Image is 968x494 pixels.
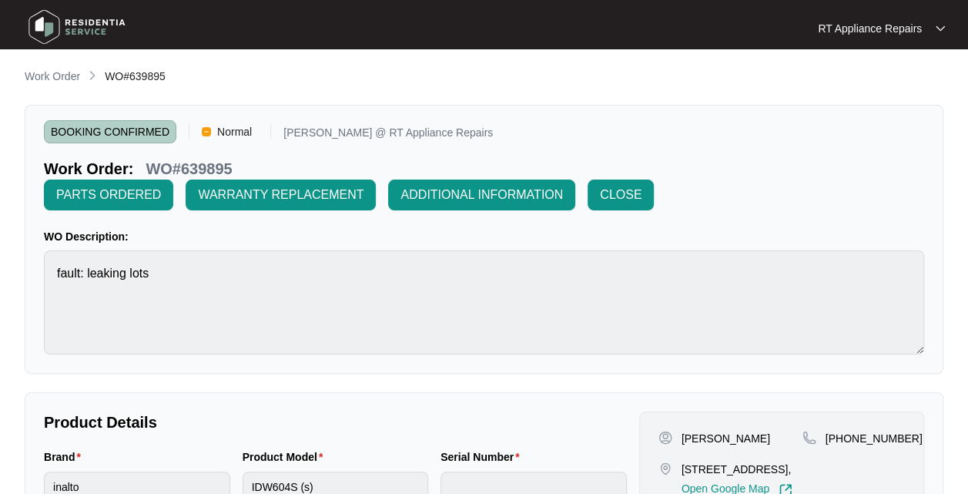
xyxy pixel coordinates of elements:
img: Vercel Logo [202,127,211,136]
button: WARRANTY REPLACEMENT [186,180,376,210]
img: map-pin [658,462,672,476]
p: Product Details [44,412,627,433]
img: chevron-right [86,69,99,82]
p: Work Order [25,69,80,84]
p: RT Appliance Repairs [818,21,922,36]
button: PARTS ORDERED [44,180,173,210]
p: WO#639895 [146,158,232,180]
img: dropdown arrow [936,25,945,32]
p: WO Description: [44,229,924,244]
p: [PERSON_NAME] @ RT Appliance Repairs [283,127,493,143]
button: ADDITIONAL INFORMATION [388,180,575,210]
span: BOOKING CONFIRMED [44,120,176,143]
span: WARRANTY REPLACEMENT [198,186,363,204]
label: Brand [44,449,87,465]
p: Work Order: [44,158,133,180]
img: residentia service logo [23,4,131,50]
p: [STREET_ADDRESS], [682,462,792,477]
img: map-pin [802,431,816,445]
p: [PERSON_NAME] [682,431,770,446]
img: user-pin [658,431,672,445]
button: CLOSE [588,180,654,210]
textarea: fault: leaking lots [44,250,924,355]
span: ADDITIONAL INFORMATION [400,186,563,204]
p: [PHONE_NUMBER] [826,431,923,446]
a: Work Order [22,69,83,86]
label: Serial Number [440,449,525,465]
span: WO#639895 [105,70,166,82]
span: PARTS ORDERED [56,186,161,204]
span: CLOSE [600,186,641,204]
span: Normal [211,120,258,143]
label: Product Model [243,449,330,465]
